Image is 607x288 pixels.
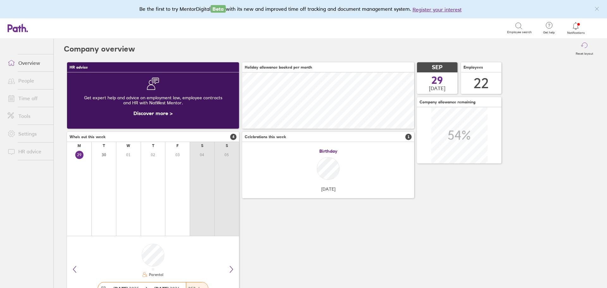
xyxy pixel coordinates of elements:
div: Get expert help and advice on employment law, employee contracts and HR with NatWest Mentor. [72,90,234,110]
a: Tools [3,110,53,122]
div: S [201,144,203,148]
button: Register your interest [413,6,462,13]
span: Birthday [319,149,337,154]
span: [DATE] [321,187,335,192]
span: Company allowance remaining [420,100,475,104]
span: Beta [211,5,226,13]
a: Time off [3,92,53,105]
h2: Company overview [64,39,135,59]
span: HR advice [70,65,88,70]
span: Celebrations this week [245,135,286,139]
span: Employee search [507,30,532,34]
span: Notifications [566,31,586,35]
div: F [176,144,179,148]
button: Reset layout [572,39,597,59]
a: HR advice [3,145,53,158]
span: Get help [539,31,559,34]
div: Parental [148,273,163,277]
a: Discover more > [133,110,173,116]
div: M [77,144,81,148]
div: Be the first to try MentorDigital with its new and improved time off tracking and document manage... [139,5,468,13]
a: Notifications [566,21,586,35]
div: S [226,144,228,148]
span: SEP [432,64,443,71]
a: Settings [3,127,53,140]
span: Employees [463,65,483,70]
span: 4 [230,134,236,140]
a: People [3,74,53,87]
div: Search [71,25,87,31]
div: T [152,144,154,148]
span: [DATE] [429,85,445,91]
a: Overview [3,57,53,69]
label: Reset layout [572,50,597,56]
span: 1 [405,134,412,140]
span: Who's out this week [70,135,106,139]
span: 29 [432,75,443,85]
div: 22 [474,75,489,91]
div: W [126,144,130,148]
div: T [103,144,105,148]
span: Holiday allowance booked per month [245,65,312,70]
